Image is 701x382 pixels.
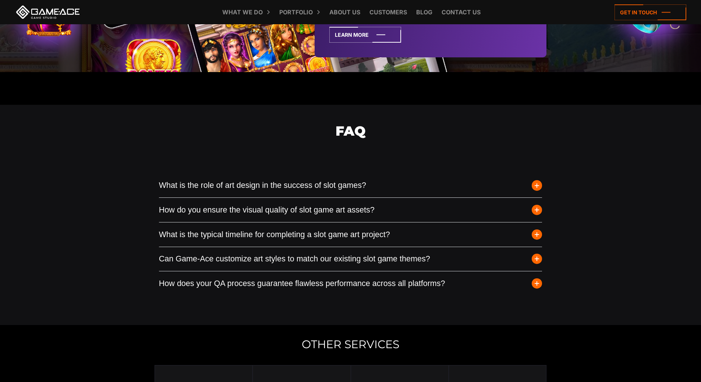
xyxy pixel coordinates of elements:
a: Learn More [329,27,401,43]
button: What is the role of art design in the success of slot games? [159,174,542,198]
h2: FAQ [159,105,542,176]
button: How do you ensure the visual quality of slot game art assets? [159,198,542,222]
a: Get in touch [615,4,686,20]
button: How does your QA process guarantee flawless performance across all platforms? [159,271,542,296]
h2: Other Services [155,338,546,350]
button: Can Game-Ace customize art styles to match our existing slot game themes? [159,247,542,271]
button: What is the typical timeline for completing a slot game art project? [159,222,542,247]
